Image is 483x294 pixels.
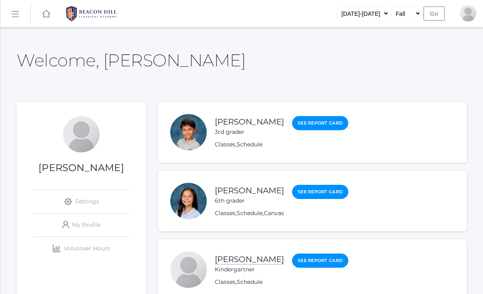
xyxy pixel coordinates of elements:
a: Schedule [237,209,263,217]
div: , [215,278,348,286]
div: , [215,140,348,149]
h1: [PERSON_NAME] [17,163,146,173]
div: Shem Zeller [170,252,207,288]
a: [PERSON_NAME] [215,254,284,264]
a: Classes [215,278,235,286]
a: Classes [215,209,235,217]
a: See Report Card [292,254,348,268]
a: Settings [33,190,130,213]
a: See Report Card [292,185,348,199]
input: Go [424,6,445,21]
div: Owen Zeller [170,114,207,150]
div: , , [215,209,348,218]
div: Bradley Zeller [460,5,476,21]
a: My Profile [33,214,130,237]
img: 1_BHCALogos-05.png [61,4,122,24]
a: Schedule [237,141,263,148]
a: Volunteer Hours [33,237,130,260]
div: 6th grader [215,197,284,205]
div: Parker Zeller [170,183,207,219]
div: Bradley Zeller [63,116,100,152]
a: See Report Card [292,116,348,130]
a: Classes [215,141,235,148]
div: Kindergartner [215,265,284,274]
a: [PERSON_NAME] [215,117,284,127]
a: Schedule [237,278,263,286]
h2: Welcome, [PERSON_NAME] [17,51,246,70]
a: Canvas [264,209,284,217]
div: 3rd grader [215,128,284,136]
a: [PERSON_NAME] [215,186,284,195]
